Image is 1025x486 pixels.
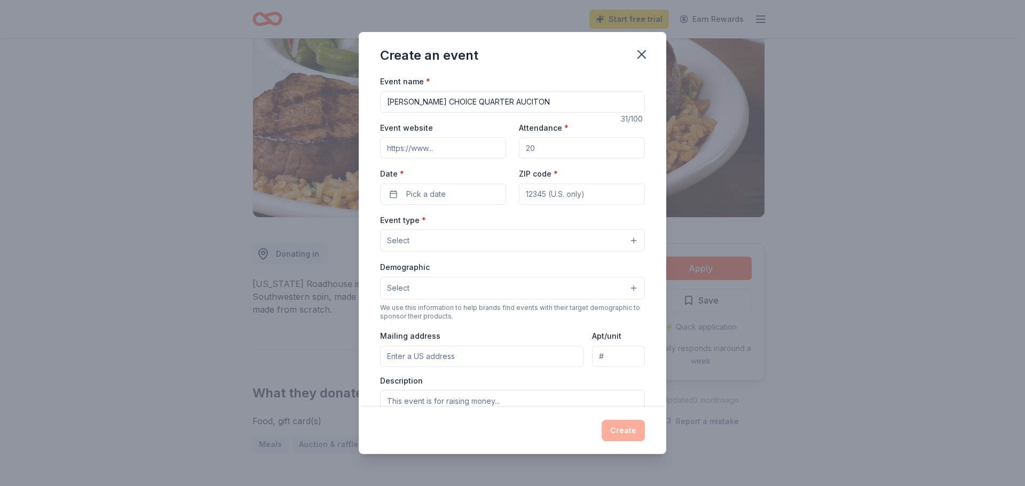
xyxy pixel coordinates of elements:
label: Attendance [519,123,569,133]
label: ZIP code [519,169,558,179]
label: Event name [380,76,430,87]
input: https://www... [380,137,506,158]
span: Select [387,234,409,247]
div: We use this information to help brands find events with their target demographic to sponsor their... [380,304,645,321]
label: Description [380,376,423,386]
input: Spring Fundraiser [380,91,645,113]
label: Date [380,169,506,179]
span: Select [387,282,409,294]
input: Enter a US address [380,346,584,367]
button: Pick a date [380,184,506,205]
input: # [592,346,645,367]
button: Select [380,229,645,252]
span: Pick a date [406,188,446,201]
div: Create an event [380,47,478,64]
label: Apt/unit [592,331,621,341]
button: Select [380,277,645,299]
label: Mailing address [380,331,440,341]
label: Event website [380,123,433,133]
label: Demographic [380,262,430,273]
label: Event type [380,215,426,226]
input: 12345 (U.S. only) [519,184,645,205]
input: 20 [519,137,645,158]
div: 31 /100 [621,113,645,125]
